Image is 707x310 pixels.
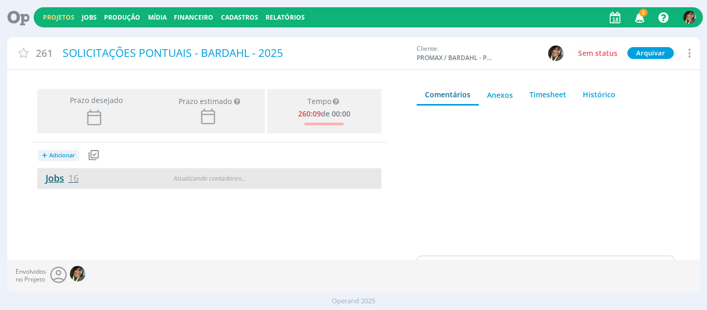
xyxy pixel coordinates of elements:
[548,46,564,61] img: S
[16,268,46,283] span: Envolvidos no Projeto
[104,13,140,22] a: Produção
[218,13,261,22] button: Cadastros
[266,13,305,22] a: Relatórios
[49,152,75,159] span: Adicionar
[40,13,78,22] button: Projetos
[243,174,244,183] span: .
[487,90,513,100] div: Anexos
[221,13,258,22] span: Cadastros
[417,53,494,63] span: PROMAX / BARDAHL - PROMAX PRODUTOS MÁXIMOS S/A INDÚSTRIA E COMÉRCIO
[298,109,321,119] span: 260:09
[42,150,47,161] span: +
[82,13,97,22] a: Jobs
[37,172,79,184] a: Jobs
[174,13,213,22] a: Financeiro
[36,46,53,61] span: 261
[298,108,350,119] div: de 00:00
[627,47,674,59] button: Arquivar
[59,41,411,65] div: SOLICITAÇÕES PONTUAIS - BARDAHL - 2025
[576,47,620,60] button: Sem status
[548,45,564,62] button: S
[70,266,85,282] img: S
[639,9,647,17] span: 3
[145,13,170,22] button: Mídia
[101,13,143,22] button: Produção
[307,97,331,106] span: Tempo
[575,85,624,104] a: Histórico
[628,8,650,27] button: 3
[68,172,79,184] span: 16
[38,150,79,161] button: +Adicionar
[683,11,696,24] img: S
[43,13,75,22] a: Projetos
[154,174,264,183] div: Atualizando contadores
[171,13,216,22] button: Financeiro
[79,13,100,22] button: Jobs
[417,85,479,106] a: Comentários
[262,13,308,22] button: Relatórios
[66,95,123,106] span: Prazo desejado
[37,168,381,189] a: Jobs16Atualizando contadores...
[179,96,232,107] div: Prazo estimado
[241,174,243,183] span: .
[244,174,246,183] span: .
[683,8,697,26] button: S
[521,85,575,104] a: Timesheet
[578,48,617,58] span: Sem status
[148,13,167,22] a: Mídia
[417,44,580,63] div: Cliente:
[37,146,86,165] button: +Adicionar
